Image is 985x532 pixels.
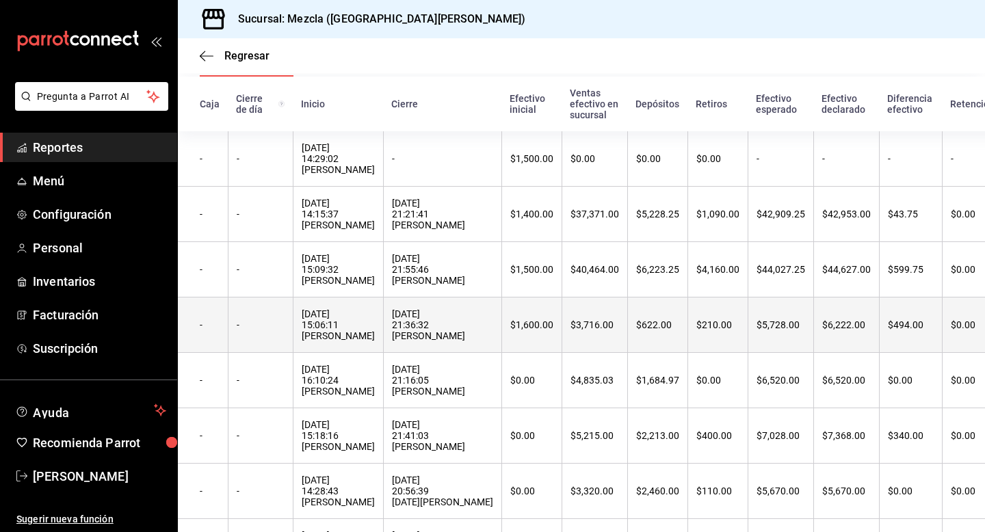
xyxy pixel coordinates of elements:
[822,375,871,386] div: $6,520.00
[33,402,148,418] span: Ayuda
[10,99,168,114] a: Pregunta a Parrot AI
[224,49,270,62] span: Regresar
[302,253,375,286] div: [DATE] 15:09:32 [PERSON_NAME]
[392,253,493,286] div: [DATE] 21:55:46 [PERSON_NAME]
[570,430,619,441] div: $5,215.00
[200,98,220,109] div: Caja
[570,264,619,275] div: $40,464.00
[33,138,166,157] span: Reportes
[278,98,285,109] svg: El número de cierre de día es consecutivo y consolida todos los cortes de caja previos en un únic...
[200,375,220,386] div: -
[822,264,871,275] div: $44,627.00
[237,375,285,386] div: -
[636,430,679,441] div: $2,213.00
[236,93,285,115] div: Cierre de día
[696,375,739,386] div: $0.00
[15,82,168,111] button: Pregunta a Parrot AI
[392,475,493,507] div: [DATE] 20:56:39 [DATE][PERSON_NAME]
[696,486,739,496] div: $110.00
[570,88,619,120] div: Ventas efectivo en sucursal
[33,434,166,452] span: Recomienda Parrot
[636,209,679,220] div: $5,228.25
[33,306,166,324] span: Facturación
[392,308,493,341] div: [DATE] 21:36:32 [PERSON_NAME]
[510,430,553,441] div: $0.00
[392,198,493,230] div: [DATE] 21:21:41 [PERSON_NAME]
[510,93,553,115] div: Efectivo inicial
[200,264,220,275] div: -
[888,430,934,441] div: $340.00
[16,512,166,527] span: Sugerir nueva función
[33,205,166,224] span: Configuración
[510,486,553,496] div: $0.00
[696,264,739,275] div: $4,160.00
[570,375,619,386] div: $4,835.03
[510,153,553,164] div: $1,500.00
[392,153,493,164] div: -
[302,419,375,452] div: [DATE] 15:18:16 [PERSON_NAME]
[302,142,375,175] div: [DATE] 14:29:02 [PERSON_NAME]
[33,272,166,291] span: Inventarios
[888,319,934,330] div: $494.00
[200,49,270,62] button: Regresar
[888,264,934,275] div: $599.75
[237,153,285,164] div: -
[302,308,375,341] div: [DATE] 15:06:11 [PERSON_NAME]
[570,319,619,330] div: $3,716.00
[570,153,619,164] div: $0.00
[302,364,375,397] div: [DATE] 16:10:24 [PERSON_NAME]
[510,264,553,275] div: $1,500.00
[822,486,871,496] div: $5,670.00
[200,486,220,496] div: -
[756,93,805,115] div: Efectivo esperado
[227,11,525,27] h3: Sucursal: Mezcla ([GEOGRAPHIC_DATA][PERSON_NAME])
[635,98,679,109] div: Depósitos
[636,375,679,386] div: $1,684.97
[757,430,805,441] div: $7,028.00
[757,319,805,330] div: $5,728.00
[33,467,166,486] span: [PERSON_NAME]
[392,419,493,452] div: [DATE] 21:41:03 [PERSON_NAME]
[200,430,220,441] div: -
[237,486,285,496] div: -
[636,153,679,164] div: $0.00
[570,209,619,220] div: $37,371.00
[822,319,871,330] div: $6,222.00
[636,319,679,330] div: $622.00
[237,319,285,330] div: -
[33,239,166,257] span: Personal
[822,93,871,115] div: Efectivo declarado
[302,475,375,507] div: [DATE] 14:28:43 [PERSON_NAME]
[302,198,375,230] div: [DATE] 14:15:37 [PERSON_NAME]
[33,339,166,358] span: Suscripción
[696,430,739,441] div: $400.00
[570,486,619,496] div: $3,320.00
[200,209,220,220] div: -
[696,153,739,164] div: $0.00
[888,375,934,386] div: $0.00
[510,319,553,330] div: $1,600.00
[888,486,934,496] div: $0.00
[696,98,739,109] div: Retiros
[822,430,871,441] div: $7,368.00
[696,209,739,220] div: $1,090.00
[510,375,553,386] div: $0.00
[636,264,679,275] div: $6,223.25
[757,153,805,164] div: -
[757,264,805,275] div: $44,027.25
[237,430,285,441] div: -
[37,90,147,104] span: Pregunta a Parrot AI
[822,153,871,164] div: -
[887,93,934,115] div: Diferencia efectivo
[391,98,493,109] div: Cierre
[696,319,739,330] div: $210.00
[888,153,934,164] div: -
[392,364,493,397] div: [DATE] 21:16:05 [PERSON_NAME]
[822,209,871,220] div: $42,953.00
[301,98,375,109] div: Inicio
[33,172,166,190] span: Menú
[757,209,805,220] div: $42,909.25
[150,36,161,46] button: open_drawer_menu
[237,209,285,220] div: -
[757,486,805,496] div: $5,670.00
